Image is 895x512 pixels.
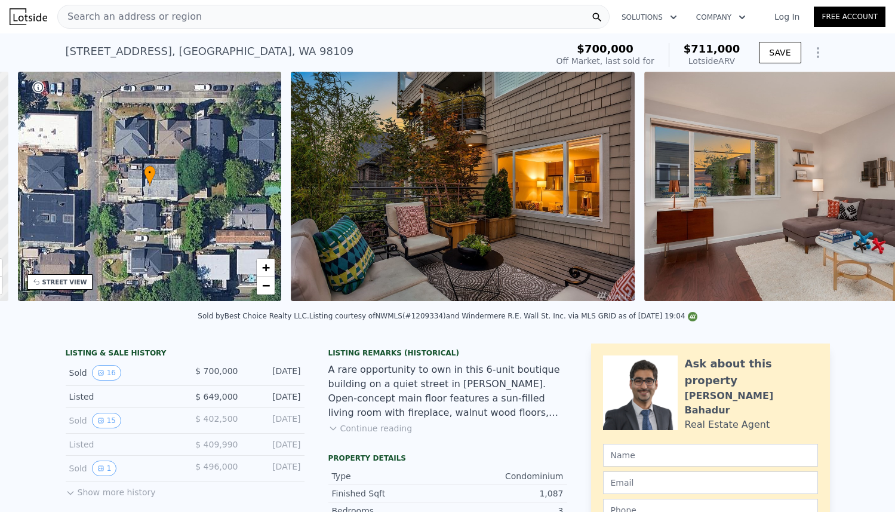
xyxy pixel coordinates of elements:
[144,165,156,186] div: •
[66,348,305,360] div: LISTING & SALE HISTORY
[760,11,814,23] a: Log In
[684,42,740,55] span: $711,000
[248,365,301,381] div: [DATE]
[144,167,156,178] span: •
[685,355,818,389] div: Ask about this property
[687,7,755,28] button: Company
[262,260,270,275] span: +
[10,8,47,25] img: Lotside
[262,278,270,293] span: −
[198,312,309,320] div: Sold by Best Choice Realty LLC .
[69,439,176,450] div: Listed
[69,413,176,428] div: Sold
[328,422,413,434] button: Continue reading
[66,43,354,60] div: [STREET_ADDRESS] , [GEOGRAPHIC_DATA] , WA 98109
[66,482,156,498] button: Show more history
[577,42,633,55] span: $700,000
[195,440,238,449] span: $ 409,990
[688,312,697,321] img: NWMLS Logo
[332,470,448,482] div: Type
[328,348,567,358] div: Listing Remarks (Historical)
[448,470,564,482] div: Condominium
[603,444,818,467] input: Name
[603,471,818,494] input: Email
[332,488,448,499] div: Finished Sqft
[42,278,87,287] div: STREET VIEW
[195,366,238,376] span: $ 700,000
[556,55,654,67] div: Off Market, last sold for
[92,413,121,428] button: View historical data
[195,462,238,471] span: $ 496,000
[257,277,275,295] a: Zoom out
[309,312,697,320] div: Listing courtesy of NWMLS (#1209334) and Windermere R.E. Wall St. Inc. via MLS GRID as of [DATE] ...
[92,461,117,476] button: View historical data
[328,453,567,463] div: Property details
[58,10,202,24] span: Search an address or region
[69,461,176,476] div: Sold
[248,391,301,403] div: [DATE]
[257,259,275,277] a: Zoom in
[448,488,564,499] div: 1,087
[92,365,121,381] button: View historical data
[291,72,635,301] img: Sale: 115476030 Parcel: 98161702
[69,391,176,403] div: Listed
[328,363,567,420] div: A rare opportunity to own in this 6-unit boutique building on a quiet street in [PERSON_NAME]. Op...
[69,365,176,381] div: Sold
[685,418,770,432] div: Real Estate Agent
[195,392,238,401] span: $ 649,000
[685,389,818,418] div: [PERSON_NAME] Bahadur
[759,42,801,63] button: SAVE
[195,414,238,424] span: $ 402,500
[248,439,301,450] div: [DATE]
[248,413,301,428] div: [DATE]
[684,55,740,67] div: Lotside ARV
[248,461,301,476] div: [DATE]
[806,41,830,65] button: Show Options
[814,7,885,27] a: Free Account
[612,7,687,28] button: Solutions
